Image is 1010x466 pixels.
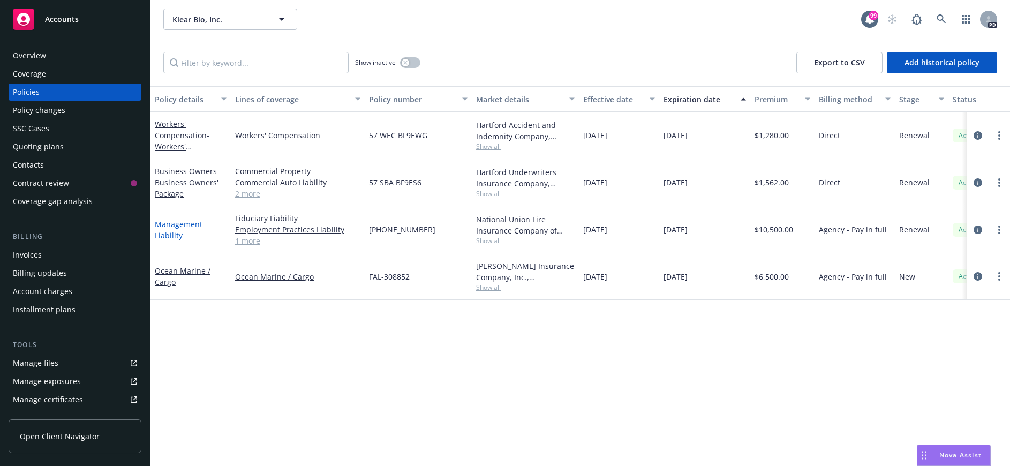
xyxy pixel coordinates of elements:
span: - Workers' Compensation [155,130,209,163]
button: Klear Bio, Inc. [163,9,297,30]
div: Policies [13,84,40,101]
a: Accounts [9,4,141,34]
button: Policy number [365,86,472,112]
span: Active [957,272,978,281]
a: Business Owners [155,166,220,199]
button: Policy details [150,86,231,112]
a: Account charges [9,283,141,300]
span: FAL-308852 [369,271,410,282]
input: Filter by keyword... [163,52,349,73]
span: [DATE] [664,130,688,141]
div: Hartford Accident and Indemnity Company, Hartford Insurance Group [476,119,575,142]
a: Policies [9,84,141,101]
button: Export to CSV [796,52,883,73]
span: Nova Assist [939,450,982,460]
div: Quoting plans [13,138,64,155]
span: Direct [819,130,840,141]
span: [DATE] [583,130,607,141]
span: [DATE] [583,271,607,282]
span: [DATE] [664,271,688,282]
a: Commercial Property [235,166,360,177]
span: $6,500.00 [755,271,789,282]
div: Installment plans [13,301,76,318]
div: Expiration date [664,94,734,105]
a: Overview [9,47,141,64]
a: Workers' Compensation [155,119,209,163]
span: Add historical policy [905,57,979,67]
a: Contract review [9,175,141,192]
a: Policy changes [9,102,141,119]
span: 57 WEC BF9EWG [369,130,427,141]
span: Show inactive [355,58,396,67]
span: Klear Bio, Inc. [172,14,265,25]
span: 57 SBA BF9ES6 [369,177,421,188]
div: Coverage gap analysis [13,193,93,210]
a: Manage certificates [9,391,141,408]
a: 2 more [235,188,360,199]
span: Open Client Navigator [20,431,100,442]
span: [DATE] [664,177,688,188]
a: Installment plans [9,301,141,318]
div: Premium [755,94,798,105]
a: circleInformation [971,129,984,142]
div: Policy number [369,94,456,105]
a: 1 more [235,235,360,246]
span: [DATE] [664,224,688,235]
span: Show all [476,142,575,151]
div: Overview [13,47,46,64]
span: Renewal [899,130,930,141]
button: Add historical policy [887,52,997,73]
a: Manage BORs [9,409,141,426]
span: Active [957,131,978,140]
div: Tools [9,340,141,350]
a: Coverage [9,65,141,82]
span: New [899,271,915,282]
div: Manage BORs [13,409,63,426]
span: Accounts [45,15,79,24]
button: Effective date [579,86,659,112]
button: Premium [750,86,815,112]
a: Report a Bug [906,9,928,30]
a: Start snowing [881,9,903,30]
span: Show all [476,236,575,245]
a: more [993,176,1006,189]
div: Policy changes [13,102,65,119]
a: Billing updates [9,265,141,282]
a: Invoices [9,246,141,264]
a: Fiduciary Liability [235,213,360,224]
a: Workers' Compensation [235,130,360,141]
span: Agency - Pay in full [819,224,887,235]
span: Show all [476,283,575,292]
a: more [993,270,1006,283]
span: [PHONE_NUMBER] [369,224,435,235]
span: Export to CSV [814,57,865,67]
div: [PERSON_NAME] Insurance Company, Inc., [PERSON_NAME] Group, [PERSON_NAME] Cargo [476,260,575,283]
span: $1,280.00 [755,130,789,141]
div: Billing method [819,94,879,105]
a: Ocean Marine / Cargo [235,271,360,282]
span: $1,562.00 [755,177,789,188]
a: Manage exposures [9,373,141,390]
a: Search [931,9,952,30]
a: Commercial Auto Liability [235,177,360,188]
div: Contacts [13,156,44,174]
span: - Business Owners' Package [155,166,220,199]
button: Billing method [815,86,895,112]
span: [DATE] [583,177,607,188]
div: SSC Cases [13,120,49,137]
div: Stage [899,94,932,105]
a: SSC Cases [9,120,141,137]
button: Market details [472,86,579,112]
a: more [993,129,1006,142]
div: Market details [476,94,563,105]
span: $10,500.00 [755,224,793,235]
a: Management Liability [155,219,202,240]
div: National Union Fire Insurance Company of [GEOGRAPHIC_DATA], [GEOGRAPHIC_DATA], AIG [476,214,575,236]
div: Lines of coverage [235,94,349,105]
span: Show all [476,189,575,198]
a: Quoting plans [9,138,141,155]
div: Account charges [13,283,72,300]
div: Manage exposures [13,373,81,390]
button: Stage [895,86,948,112]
